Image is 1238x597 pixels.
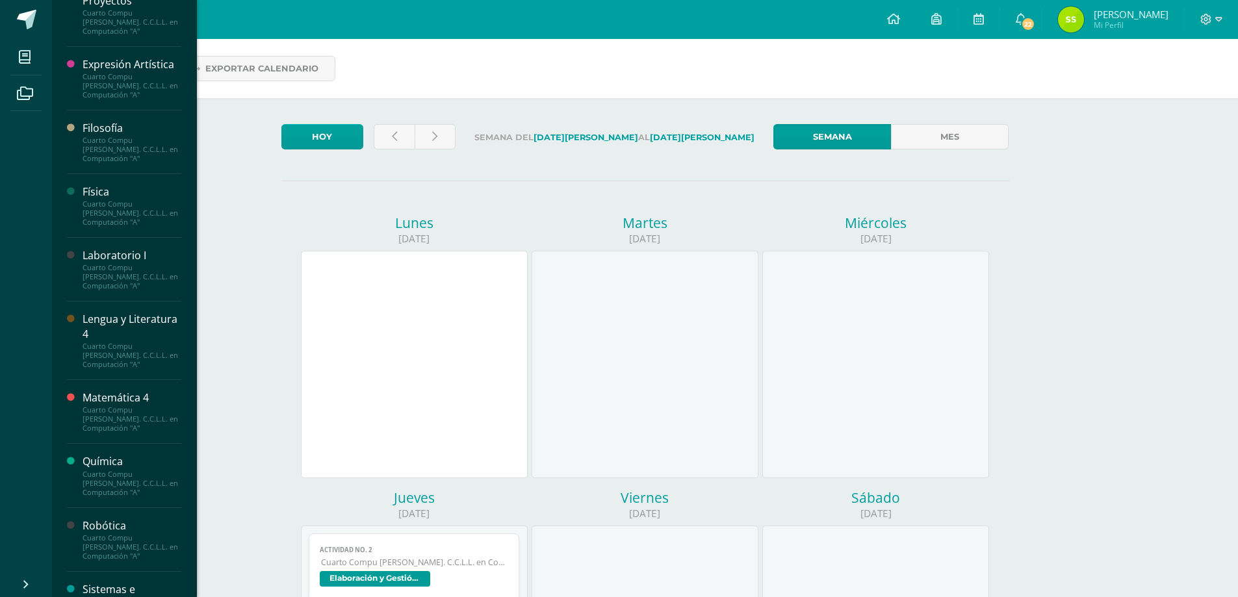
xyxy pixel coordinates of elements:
a: Mes [891,124,1009,149]
div: Cuarto Compu [PERSON_NAME]. C.C.L.L. en Computación "A" [83,199,181,227]
div: Física [83,184,181,199]
div: Cuarto Compu [PERSON_NAME]. C.C.L.L. en Computación "A" [83,263,181,290]
span: Elaboración y Gestión de Proyectos [320,571,430,587]
a: FísicaCuarto Compu [PERSON_NAME]. C.C.L.L. en Computación "A" [83,184,181,227]
div: [DATE] [532,507,758,520]
a: Laboratorio ICuarto Compu [PERSON_NAME]. C.C.L.L. en Computación "A" [83,248,181,290]
div: Cuarto Compu [PERSON_NAME]. C.C.L.L. en Computación "A" [83,405,181,433]
div: Filosofía [83,121,181,136]
a: Lengua y Literatura 4Cuarto Compu [PERSON_NAME]. C.C.L.L. en Computación "A" [83,312,181,369]
div: [DATE] [301,232,528,246]
div: Jueves [301,489,528,507]
div: Viernes [532,489,758,507]
a: FilosofíaCuarto Compu [PERSON_NAME]. C.C.L.L. en Computación "A" [83,121,181,163]
div: Cuarto Compu [PERSON_NAME]. C.C.L.L. en Computación "A" [83,8,181,36]
label: Semana del al [466,124,763,151]
a: Expresión ArtísticaCuarto Compu [PERSON_NAME]. C.C.L.L. en Computación "A" [83,57,181,99]
div: Robótica [83,518,181,533]
a: Semana [773,124,891,149]
div: Química [83,454,181,469]
div: Sábado [762,489,989,507]
span: 22 [1021,17,1035,31]
div: Cuarto Compu [PERSON_NAME]. C.C.L.L. en Computación "A" [83,342,181,369]
a: RobóticaCuarto Compu [PERSON_NAME]. C.C.L.L. en Computación "A" [83,518,181,561]
div: Miércoles [762,214,989,232]
div: [DATE] [762,507,989,520]
span: Actividad no. 2 [320,546,509,554]
div: [DATE] [301,507,528,520]
div: Cuarto Compu [PERSON_NAME]. C.C.L.L. en Computación "A" [83,533,181,561]
strong: [DATE][PERSON_NAME] [650,133,754,142]
div: Cuarto Compu [PERSON_NAME]. C.C.L.L. en Computación "A" [83,136,181,163]
strong: [DATE][PERSON_NAME] [534,133,638,142]
a: Hoy [281,124,363,149]
img: e8fcee8d1cfe8218e44d00f1c6eef56f.png [1058,6,1084,32]
span: Mi Perfil [1094,19,1168,31]
div: Cuarto Compu [PERSON_NAME]. C.C.L.L. en Computación "A" [83,470,181,497]
span: Exportar calendario [205,57,318,81]
a: Matemática 4Cuarto Compu [PERSON_NAME]. C.C.L.L. en Computación "A" [83,390,181,433]
div: Laboratorio I [83,248,181,263]
div: Matemática 4 [83,390,181,405]
div: Cuarto Compu [PERSON_NAME]. C.C.L.L. en Computación "A" [83,72,181,99]
div: Expresión Artística [83,57,181,72]
div: Lunes [301,214,528,232]
div: [DATE] [532,232,758,246]
div: [DATE] [762,232,989,246]
div: Lengua y Literatura 4 [83,312,181,342]
a: Exportar calendario [171,56,335,81]
span: Cuarto Compu [PERSON_NAME]. C.C.L.L. en Computación [321,557,509,568]
span: [PERSON_NAME] [1094,8,1168,21]
a: QuímicaCuarto Compu [PERSON_NAME]. C.C.L.L. en Computación "A" [83,454,181,496]
div: Martes [532,214,758,232]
